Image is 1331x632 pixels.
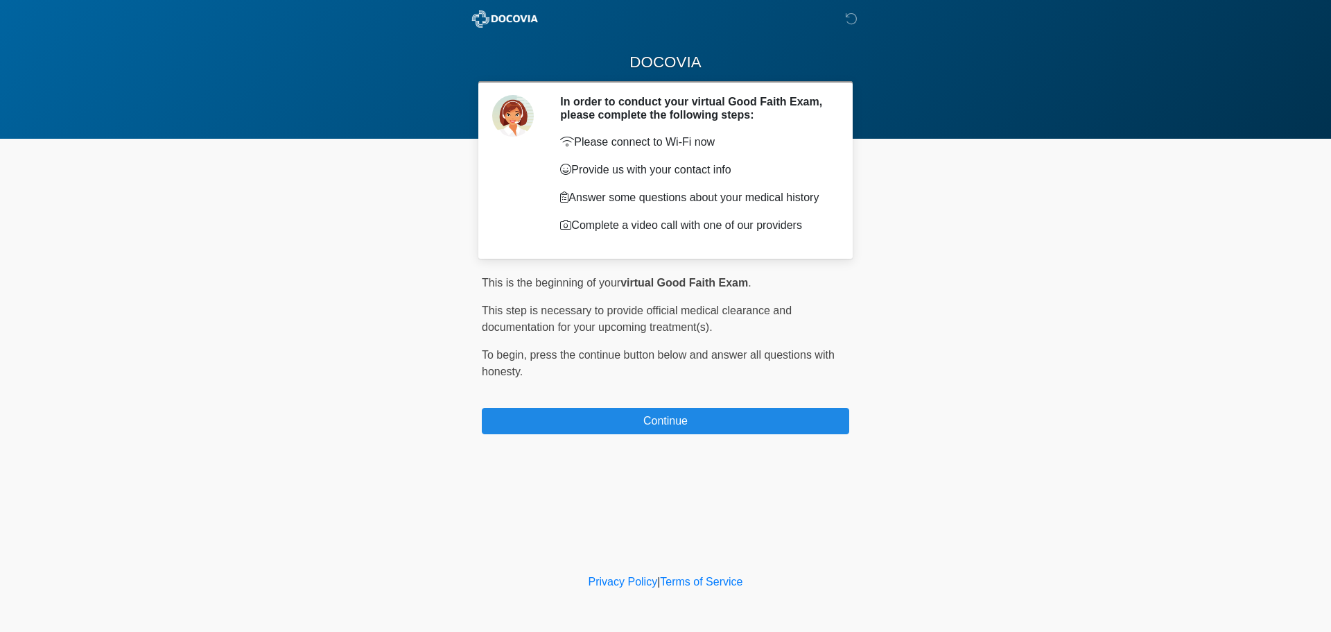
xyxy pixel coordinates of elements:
[560,95,828,121] h2: In order to conduct your virtual Good Faith Exam, please complete the following steps:
[482,305,792,333] span: This step is necessary to provide official medical clearance and documentation for your upcoming ...
[560,189,828,206] p: Answer some questions about your medical history
[482,408,849,434] button: Continue
[482,277,620,289] span: This is the beginning of your
[492,95,534,137] img: Agent Avatar
[560,134,828,151] p: Please connect to Wi-Fi now
[660,576,742,588] a: Terms of Service
[620,277,748,289] strong: virtual Good Faith Exam
[482,349,835,377] span: press the continue button below and answer all questions with honesty.
[560,217,828,234] p: Complete a video call with one of our providers
[482,349,530,361] span: To begin,
[560,162,828,178] p: Provide us with your contact info
[589,576,658,588] a: Privacy Policy
[657,576,660,588] a: |
[748,277,751,289] span: .
[468,10,542,28] img: ABC Med Spa- GFEase Logo
[471,50,860,76] h1: DOCOVIA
